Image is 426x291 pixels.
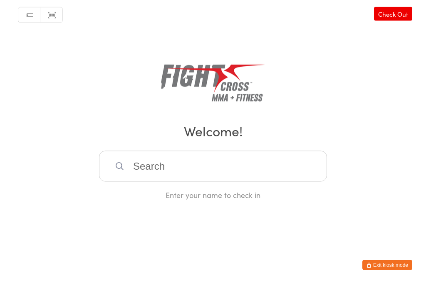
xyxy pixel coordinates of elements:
img: Fightcross MMA & Fitness [161,58,265,117]
button: Exit kiosk mode [362,267,412,277]
h2: Welcome! [8,128,418,147]
div: Enter your name to check in [99,197,327,207]
a: Check Out [374,14,412,28]
input: Search [99,158,327,189]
